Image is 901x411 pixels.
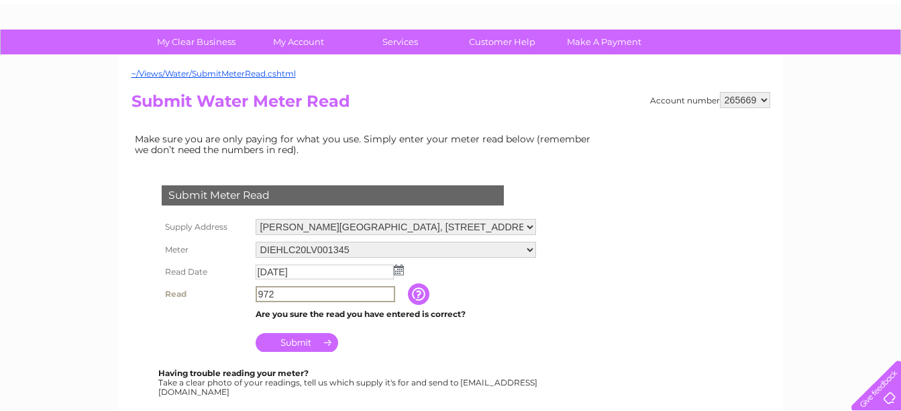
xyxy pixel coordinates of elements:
[394,265,404,275] img: ...
[131,92,770,118] h2: Submit Water Meter Read
[141,30,252,54] a: My Clear Business
[665,57,690,67] a: Water
[158,261,252,283] th: Read Date
[447,30,558,54] a: Customer Help
[812,57,845,67] a: Contact
[345,30,456,54] a: Services
[784,57,804,67] a: Blog
[650,92,770,108] div: Account number
[698,57,728,67] a: Energy
[131,130,601,158] td: Make sure you are only paying for what you use. Simply enter your meter read below (remember we d...
[158,368,309,378] b: Having trouble reading your meter?
[134,7,768,65] div: Clear Business is a trading name of Verastar Limited (registered in [GEOGRAPHIC_DATA] No. 3667643...
[131,68,296,79] a: ~/Views/Water/SubmitMeterRead.cshtml
[857,57,888,67] a: Log out
[408,283,432,305] input: Information
[243,30,354,54] a: My Account
[252,306,539,323] td: Are you sure the read you have entered is correct?
[549,30,659,54] a: Make A Payment
[648,7,741,24] a: 0333 014 3131
[32,35,100,76] img: logo.png
[162,185,504,205] div: Submit Meter Read
[158,369,539,396] div: Take a clear photo of your readings, tell us which supply it's for and send to [EMAIL_ADDRESS][DO...
[158,216,252,238] th: Supply Address
[158,283,252,306] th: Read
[256,333,338,352] input: Submit
[158,238,252,261] th: Meter
[736,57,776,67] a: Telecoms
